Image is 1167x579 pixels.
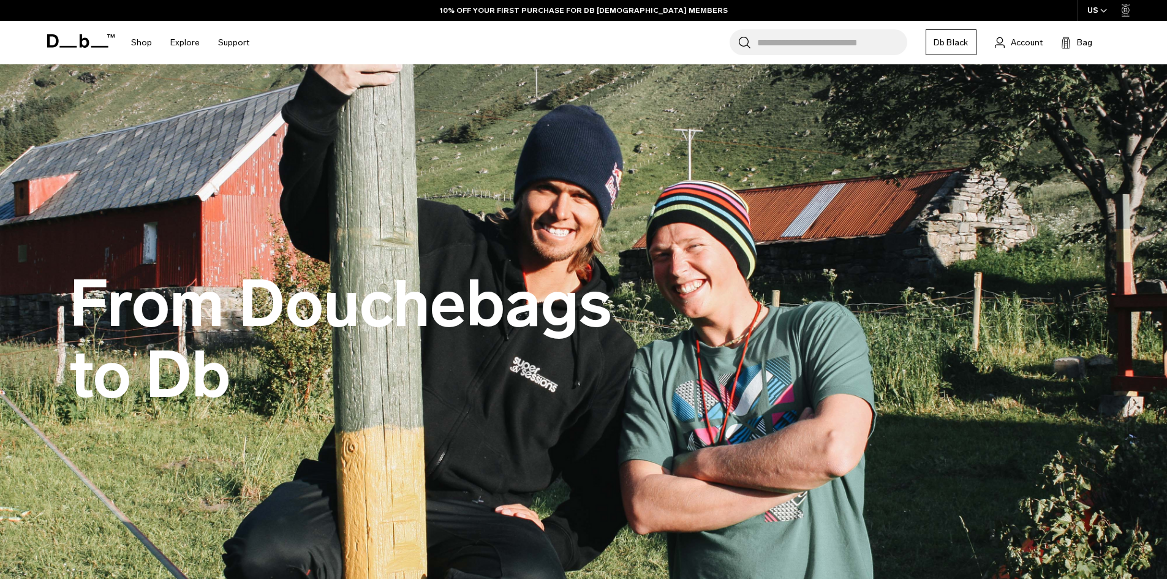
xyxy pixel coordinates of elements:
a: 10% OFF YOUR FIRST PURCHASE FOR DB [DEMOGRAPHIC_DATA] MEMBERS [440,5,728,16]
span: Account [1011,36,1043,49]
button: Bag [1061,35,1092,50]
a: Db Black [926,29,976,55]
a: Account [995,35,1043,50]
span: Bag [1077,36,1092,49]
a: Shop [131,21,152,64]
a: Explore [170,21,200,64]
nav: Main Navigation [122,21,259,64]
a: Support [218,21,249,64]
h1: From Douchebags to Db [69,269,621,411]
